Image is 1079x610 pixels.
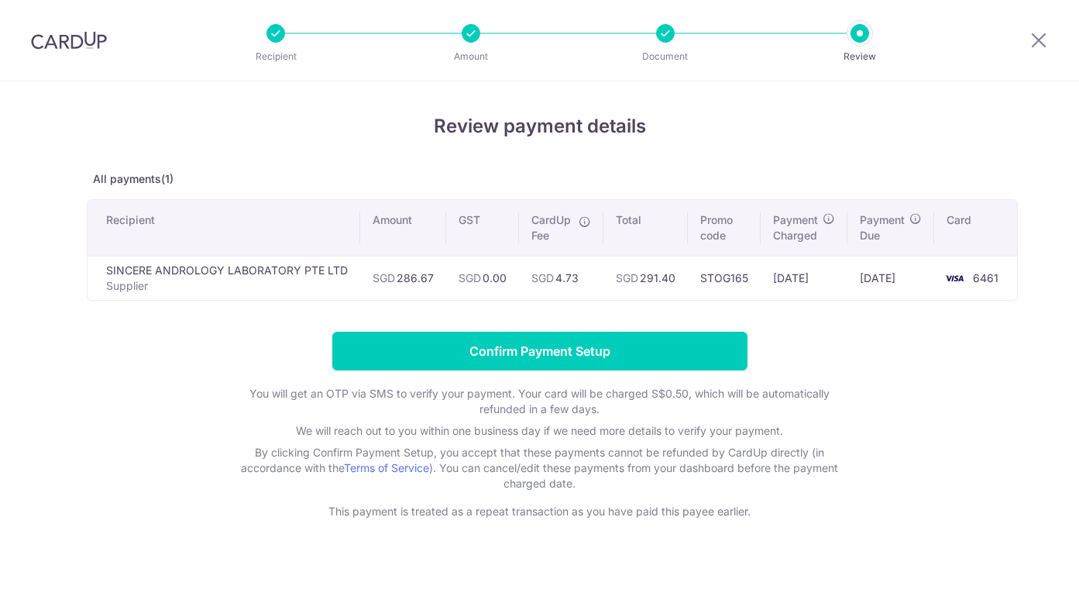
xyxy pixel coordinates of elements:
[688,256,761,300] td: STOG165
[373,271,395,284] span: SGD
[531,212,571,243] span: CardUp Fee
[802,49,917,64] p: Review
[446,200,519,256] th: GST
[31,31,107,50] img: CardUp
[88,256,360,300] td: SINCERE ANDROLOGY LABORATORY PTE LTD
[761,256,847,300] td: [DATE]
[360,256,446,300] td: 286.67
[87,171,993,187] p: All payments(1)
[773,212,818,243] span: Payment Charged
[230,504,850,519] p: This payment is treated as a repeat transaction as you have paid this payee earlier.
[847,256,934,300] td: [DATE]
[603,256,688,300] td: 291.40
[603,200,688,256] th: Total
[218,49,333,64] p: Recipient
[230,445,850,491] p: By clicking Confirm Payment Setup, you accept that these payments cannot be refunded by CardUp di...
[531,271,554,284] span: SGD
[459,271,481,284] span: SGD
[939,269,970,288] img: <span class="translation_missing" title="translation missing: en.account_steps.new_confirm_form.b...
[332,332,747,370] input: Confirm Payment Setup
[860,212,905,243] span: Payment Due
[106,278,348,294] p: Supplier
[616,271,638,284] span: SGD
[446,256,519,300] td: 0.00
[344,461,429,474] a: Terms of Service
[608,49,723,64] p: Document
[519,256,603,300] td: 4.73
[230,386,850,417] p: You will get an OTP via SMS to verify your payment. Your card will be charged S$0.50, which will ...
[688,200,761,256] th: Promo code
[87,112,993,140] h4: Review payment details
[230,423,850,439] p: We will reach out to you within one business day if we need more details to verify your payment.
[414,49,528,64] p: Amount
[88,200,360,256] th: Recipient
[934,200,1017,256] th: Card
[360,200,446,256] th: Amount
[973,271,998,284] span: 6461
